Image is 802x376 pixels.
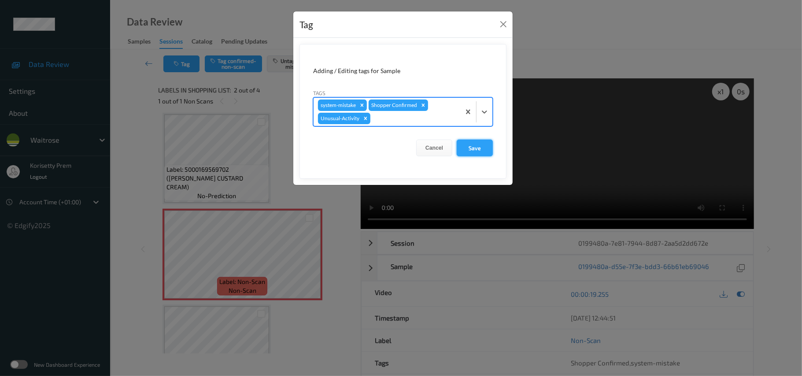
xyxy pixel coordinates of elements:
[361,113,370,124] div: Remove Unusual-Activity
[457,140,493,156] button: Save
[313,66,493,75] div: Adding / Editing tags for Sample
[318,113,361,124] div: Unusual-Activity
[318,100,357,111] div: system-mistake
[313,89,325,97] label: Tags
[418,100,428,111] div: Remove Shopper Confirmed
[497,18,510,30] button: Close
[369,100,418,111] div: Shopper Confirmed
[416,140,452,156] button: Cancel
[357,100,367,111] div: Remove system-mistake
[299,18,313,32] div: Tag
